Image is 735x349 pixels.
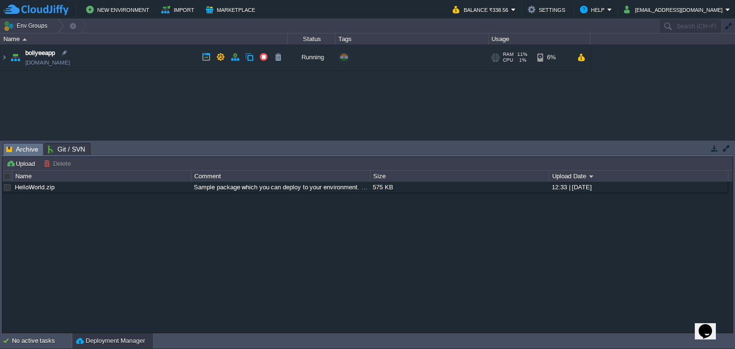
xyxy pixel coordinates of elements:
button: Import [161,4,197,15]
div: Name [13,171,191,182]
span: Archive [6,143,38,155]
button: Env Groups [3,19,51,33]
button: Upload [6,159,38,168]
div: Usage [489,33,590,44]
button: Deployment Manager [76,336,145,346]
img: AMDAwAAAACH5BAEAAAAALAAAAAABAAEAAAICRAEAOw== [9,44,22,70]
a: boliyeeapp [25,48,55,58]
iframe: chat widget [695,311,725,339]
button: Balance ₹338.56 [453,4,511,15]
div: 6% [537,44,568,70]
div: Running [288,44,335,70]
span: RAM [503,52,513,57]
span: 11% [517,52,527,57]
div: Size [371,171,549,182]
div: Sample package which you can deploy to your environment. Feel free to delete and upload a package... [191,182,369,193]
a: [DOMAIN_NAME] [25,58,70,67]
div: Status [288,33,335,44]
div: Upload Date [550,171,728,182]
span: 1% [517,57,526,63]
span: CPU [503,57,513,63]
div: Tags [336,33,488,44]
span: Git / SVN [48,143,85,155]
div: Name [1,33,287,44]
a: HelloWorld.zip [15,184,55,191]
button: Help [580,4,607,15]
button: [EMAIL_ADDRESS][DOMAIN_NAME] [624,4,725,15]
button: Delete [44,159,74,168]
img: AMDAwAAAACH5BAEAAAAALAAAAAABAAEAAAICRAEAOw== [0,44,8,70]
button: Settings [528,4,568,15]
button: New Environment [86,4,152,15]
div: 12:33 | [DATE] [549,182,727,193]
div: No active tasks [12,333,72,349]
img: AMDAwAAAACH5BAEAAAAALAAAAAABAAEAAAICRAEAOw== [22,38,27,41]
div: Comment [192,171,370,182]
img: CloudJiffy [3,4,68,16]
button: Marketplace [206,4,258,15]
div: 575 KB [370,182,548,193]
